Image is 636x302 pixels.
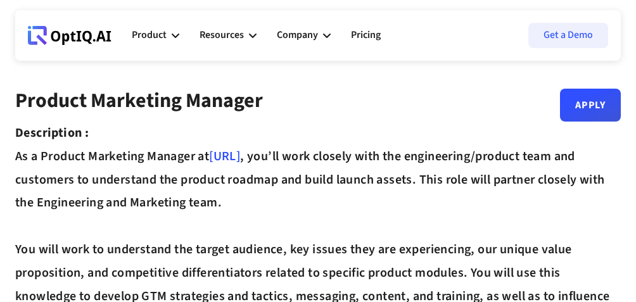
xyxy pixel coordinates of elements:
[277,27,318,44] div: Company
[560,89,621,122] a: Apply
[28,44,29,45] div: Webflow Homepage
[528,23,608,48] a: Get a Demo
[351,16,381,54] a: Pricing
[28,16,111,54] a: Webflow Homepage
[15,89,263,122] div: Product Marketing Manager
[200,27,244,44] div: Resources
[15,124,89,142] strong: Description :
[132,27,167,44] div: Product
[209,148,240,165] a: [URL]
